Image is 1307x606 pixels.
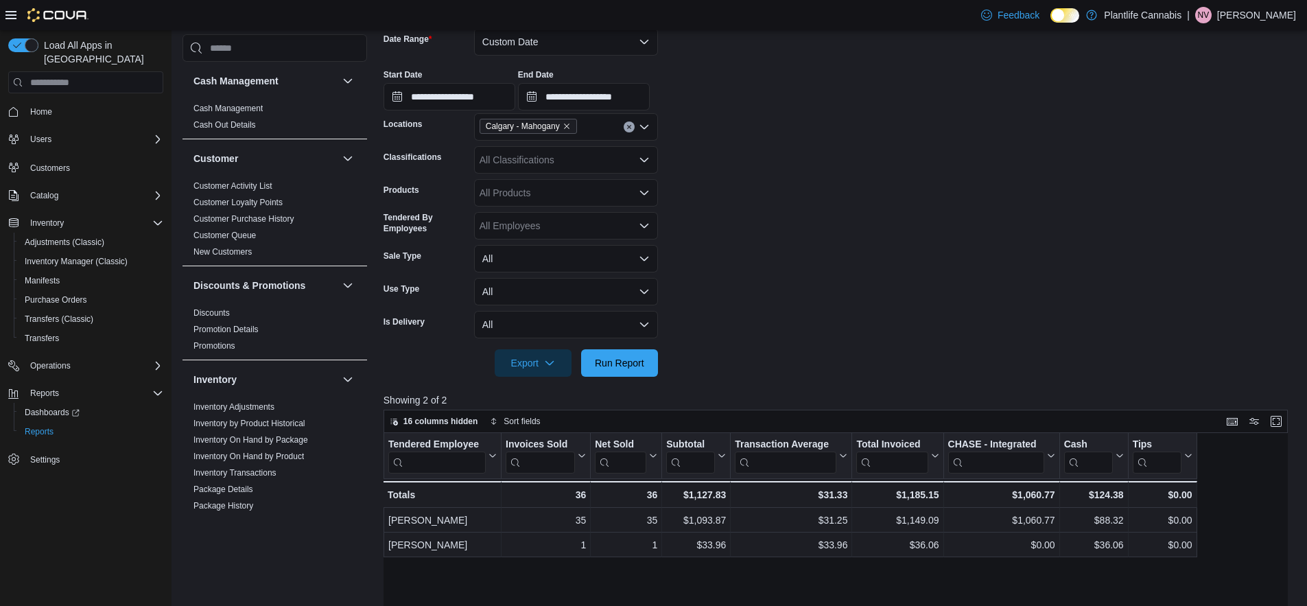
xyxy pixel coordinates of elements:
[30,106,52,117] span: Home
[30,134,51,145] span: Users
[856,487,939,503] div: $1,185.15
[518,83,650,110] input: Press the down key to open a popover containing a calendar.
[384,413,484,430] button: 16 columns hidden
[193,246,252,257] span: New Customers
[14,422,169,441] button: Reports
[947,487,1055,503] div: $1,060.77
[384,119,423,130] label: Locations
[484,413,545,430] button: Sort fields
[19,234,163,250] span: Adjustments (Classic)
[25,187,163,204] span: Catalog
[506,439,575,474] div: Invoices Sold
[14,329,169,348] button: Transfers
[3,356,169,375] button: Operations
[1063,512,1123,528] div: $88.32
[1063,439,1112,474] div: Cash
[947,439,1055,474] button: CHASE - Integrated
[25,275,60,286] span: Manifests
[193,340,235,351] span: Promotions
[193,152,238,165] h3: Customer
[19,423,163,440] span: Reports
[27,8,89,22] img: Cova
[388,439,497,474] button: Tendered Employee
[595,439,646,474] div: Net Sold
[19,272,65,289] a: Manifests
[3,450,169,469] button: Settings
[25,452,65,468] a: Settings
[340,277,356,294] button: Discounts & Promotions
[1132,512,1192,528] div: $0.00
[947,439,1044,452] div: CHASE - Integrated
[3,130,169,149] button: Users
[666,487,726,503] div: $1,127.83
[19,404,85,421] a: Dashboards
[19,330,64,347] a: Transfers
[947,537,1055,553] div: $0.00
[19,253,133,270] a: Inventory Manager (Classic)
[14,403,169,422] a: Dashboards
[1132,439,1192,474] button: Tips
[193,373,337,386] button: Inventory
[30,190,58,201] span: Catalog
[193,74,279,88] h3: Cash Management
[506,537,586,553] div: 1
[193,279,305,292] h3: Discounts & Promotions
[25,385,64,401] button: Reports
[38,38,163,66] span: Load All Apps in [GEOGRAPHIC_DATA]
[25,160,75,176] a: Customers
[193,435,308,445] a: Inventory On Hand by Package
[340,371,356,388] button: Inventory
[19,253,163,270] span: Inventory Manager (Classic)
[182,399,367,585] div: Inventory
[25,215,163,231] span: Inventory
[384,393,1297,407] p: Showing 2 of 2
[388,512,497,528] div: [PERSON_NAME]
[735,512,847,528] div: $31.25
[30,360,71,371] span: Operations
[581,349,658,377] button: Run Report
[856,537,939,553] div: $36.06
[25,159,163,176] span: Customers
[735,439,847,474] button: Transaction Average
[384,283,419,294] label: Use Type
[474,245,658,272] button: All
[19,311,163,327] span: Transfers (Classic)
[19,423,59,440] a: Reports
[506,439,575,452] div: Invoices Sold
[193,341,235,351] a: Promotions
[384,212,469,234] label: Tendered By Employees
[474,28,658,56] button: Custom Date
[1224,413,1240,430] button: Keyboard shortcuts
[563,122,571,130] button: Remove Calgary - Mahogany from selection in this group
[30,388,59,399] span: Reports
[25,426,54,437] span: Reports
[856,439,939,474] button: Total Invoiced
[384,34,432,45] label: Date Range
[595,439,657,474] button: Net Sold
[856,512,939,528] div: $1,149.09
[384,250,421,261] label: Sale Type
[639,187,650,198] button: Open list of options
[666,512,726,528] div: $1,093.87
[14,252,169,271] button: Inventory Manager (Classic)
[25,187,64,204] button: Catalog
[998,8,1039,22] span: Feedback
[384,316,425,327] label: Is Delivery
[25,131,163,148] span: Users
[193,308,230,318] a: Discounts
[8,96,163,505] nav: Complex example
[193,152,337,165] button: Customer
[474,311,658,338] button: All
[735,439,836,474] div: Transaction Average
[30,454,60,465] span: Settings
[340,150,356,167] button: Customer
[193,434,308,445] span: Inventory On Hand by Package
[14,290,169,310] button: Purchase Orders
[595,537,657,553] div: 1
[193,501,253,511] a: Package History
[3,157,169,177] button: Customers
[947,512,1055,528] div: $1,060.77
[19,292,93,308] a: Purchase Orders
[25,237,104,248] span: Adjustments (Classic)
